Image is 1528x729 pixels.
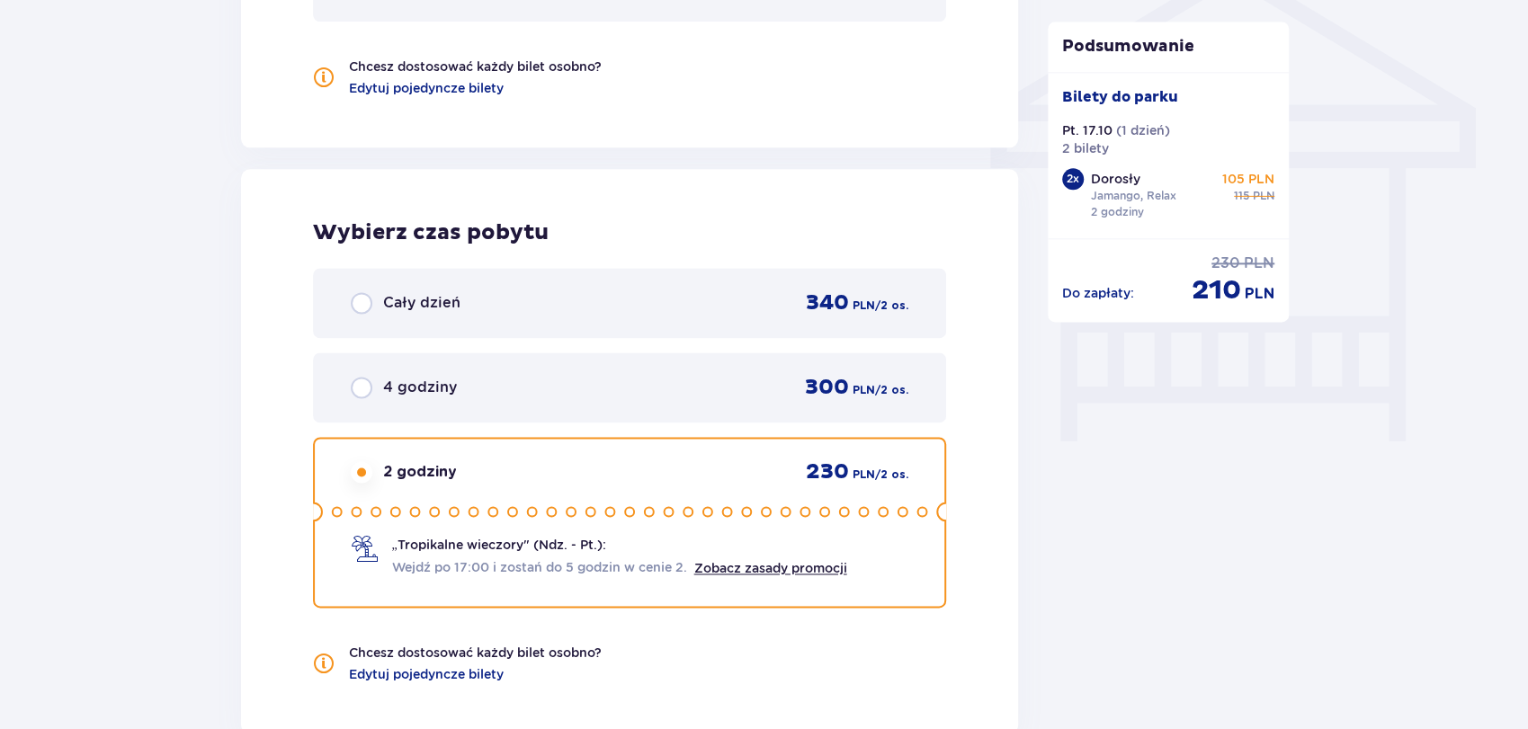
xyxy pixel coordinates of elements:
p: Chcesz dostosować każdy bilet osobno? [349,58,602,76]
span: 340 [806,289,849,316]
span: 230 [1211,253,1240,273]
span: 2 godziny [383,462,457,482]
p: 2 bilety [1062,139,1109,157]
span: PLN [1244,253,1274,273]
span: 230 [806,458,849,485]
p: 2 godziny [1091,204,1144,220]
span: Cały dzień [383,293,460,313]
p: Podsumowanie [1048,36,1289,58]
div: 2 x [1062,168,1084,190]
span: PLN [853,382,875,398]
h2: Wybierz czas pobytu [313,219,947,246]
p: Do zapłaty : [1062,284,1134,302]
span: / 2 os. [875,298,908,314]
a: Zobacz zasady promocji [694,561,847,575]
span: 115 [1234,188,1249,204]
span: PLN [1245,284,1274,304]
a: Edytuj pojedyncze bilety [349,665,504,683]
span: PLN [853,467,875,483]
span: / 2 os. [875,382,908,398]
span: / 2 os. [875,467,908,483]
span: PLN [853,298,875,314]
a: Edytuj pojedyncze bilety [349,79,504,97]
p: 105 PLN [1222,170,1274,188]
span: Wejdź po 17:00 i zostań do 5 godzin w cenie 2. [392,558,687,576]
p: Jamango, Relax [1091,188,1176,204]
p: ( 1 dzień ) [1116,121,1170,139]
p: Pt. 17.10 [1062,121,1112,139]
span: 4 godziny [383,378,457,397]
p: Bilety do parku [1062,87,1178,107]
p: Chcesz dostosować każdy bilet osobno? [349,644,602,662]
span: PLN [1253,188,1274,204]
span: 210 [1192,273,1241,307]
span: „Tropikalne wieczory" (Ndz. - Pt.): [392,536,606,554]
span: 300 [805,374,849,401]
p: Dorosły [1091,170,1140,188]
